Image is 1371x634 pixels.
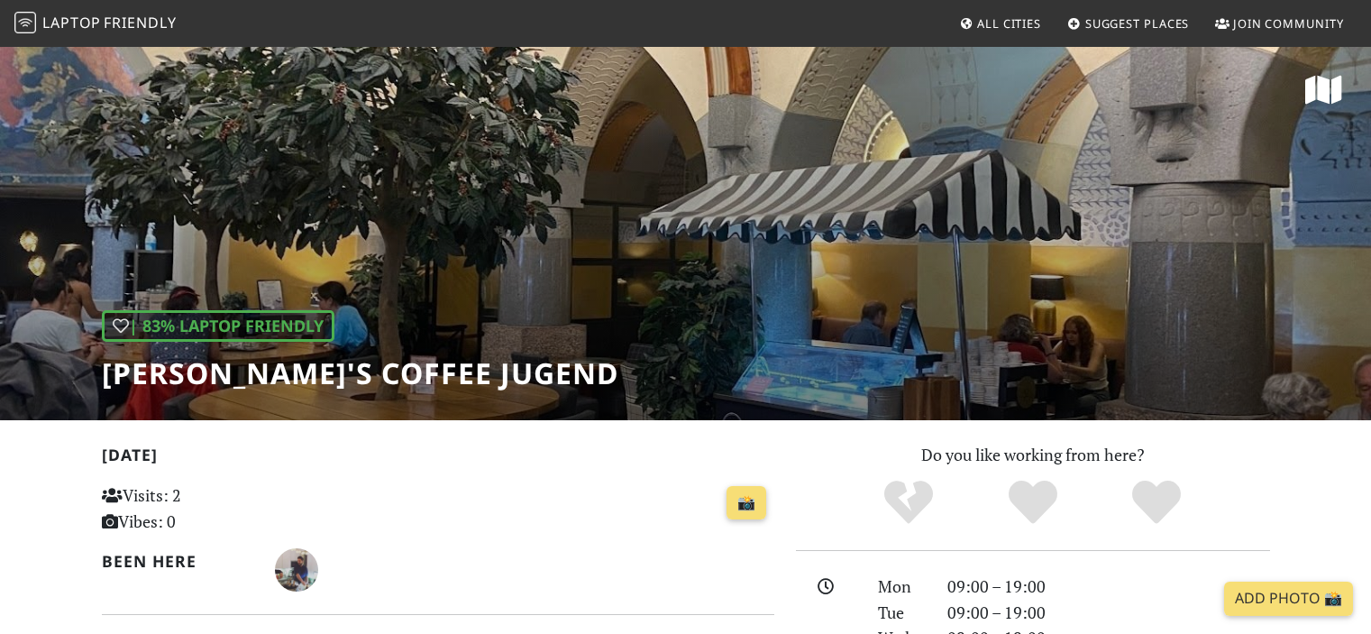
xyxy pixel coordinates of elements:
span: Suggest Places [1085,15,1190,32]
span: Laptop [42,13,101,32]
div: Yes [971,478,1095,528]
span: Perry Mitchell [275,557,318,579]
a: 📸 [727,486,766,520]
img: LaptopFriendly [14,12,36,33]
div: | 83% Laptop Friendly [102,310,334,342]
div: Tue [867,600,936,626]
a: All Cities [952,7,1048,40]
div: 09:00 – 19:00 [937,600,1281,626]
h2: [DATE] [102,446,774,472]
span: Join Community [1233,15,1344,32]
p: Visits: 2 Vibes: 0 [102,482,312,535]
span: Friendly [104,13,176,32]
a: LaptopFriendly LaptopFriendly [14,8,177,40]
div: No [846,478,971,528]
img: 4473-perry.jpg [275,548,318,592]
a: Suggest Places [1060,7,1197,40]
h1: [PERSON_NAME]'s Coffee Jugend [102,356,618,391]
div: 09:00 – 19:00 [937,574,1281,600]
h2: Been here [102,552,254,571]
span: All Cities [977,15,1041,32]
p: Do you like working from here? [796,442,1270,468]
div: Mon [867,574,936,600]
a: Join Community [1208,7,1351,40]
a: Add Photo 📸 [1224,582,1353,616]
div: Definitely! [1094,478,1219,528]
